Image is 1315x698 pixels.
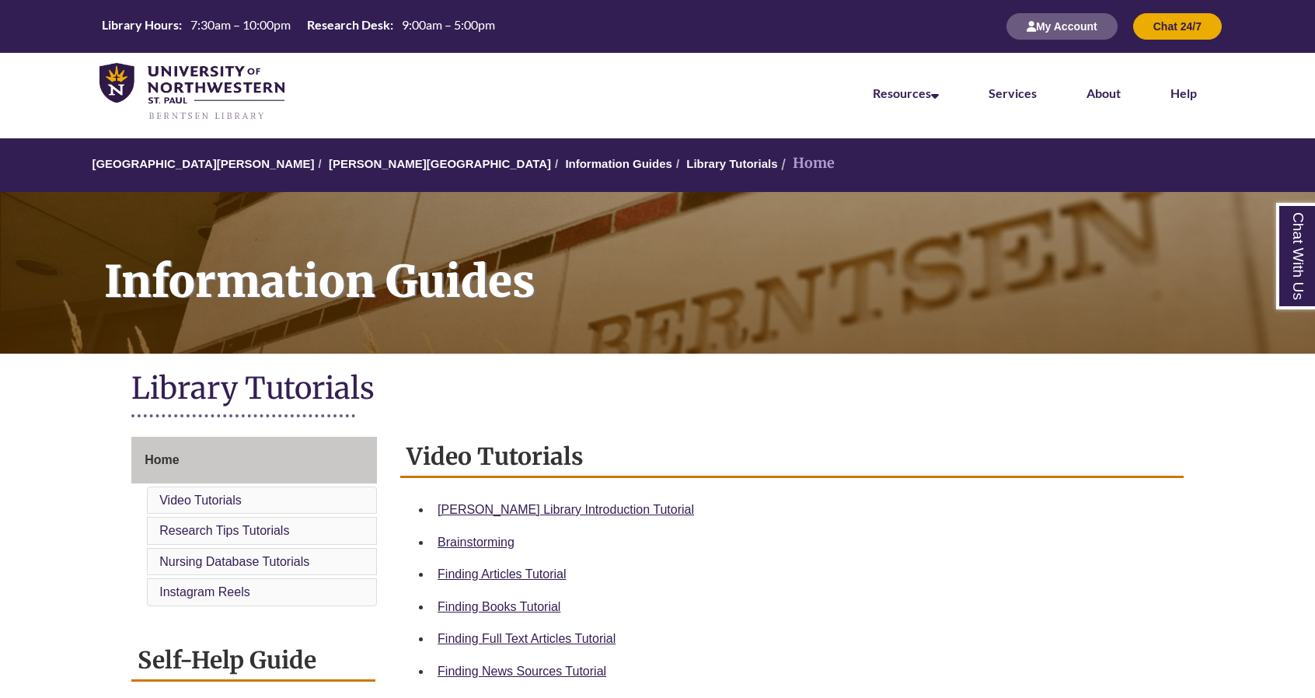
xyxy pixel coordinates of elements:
[145,453,179,466] span: Home
[400,437,1184,478] h2: Video Tutorials
[1133,19,1222,33] a: Chat 24/7
[873,86,939,100] a: Resources
[438,567,566,581] a: Finding Articles Tutorial
[190,17,291,32] span: 7:30am – 10:00pm
[131,640,375,682] h2: Self-Help Guide
[1087,86,1121,100] a: About
[1006,13,1118,40] button: My Account
[1170,86,1197,100] a: Help
[438,665,606,678] a: Finding News Sources Tutorial
[565,157,672,170] a: Information Guides
[87,192,1315,333] h1: Information Guides
[329,157,551,170] a: [PERSON_NAME][GEOGRAPHIC_DATA]
[131,369,1184,410] h1: Library Tutorials
[989,86,1037,100] a: Services
[96,16,501,36] table: Hours Today
[301,16,396,33] th: Research Desk:
[438,600,560,613] a: Finding Books Tutorial
[438,536,514,549] a: Brainstorming
[159,524,289,537] a: Research Tips Tutorials
[402,17,495,32] span: 9:00am – 5:00pm
[96,16,184,33] th: Library Hours:
[159,494,242,507] a: Video Tutorials
[438,503,694,516] a: [PERSON_NAME] Library Introduction Tutorial
[99,63,284,121] img: UNWSP Library Logo
[438,632,616,645] a: Finding Full Text Articles Tutorial
[686,157,777,170] a: Library Tutorials
[777,152,835,175] li: Home
[96,16,501,37] a: Hours Today
[1006,19,1118,33] a: My Account
[131,437,377,483] a: Home
[159,585,250,599] a: Instagram Reels
[159,555,309,568] a: Nursing Database Tutorials
[92,157,314,170] a: [GEOGRAPHIC_DATA][PERSON_NAME]
[1133,13,1222,40] button: Chat 24/7
[131,437,377,609] div: Guide Page Menu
